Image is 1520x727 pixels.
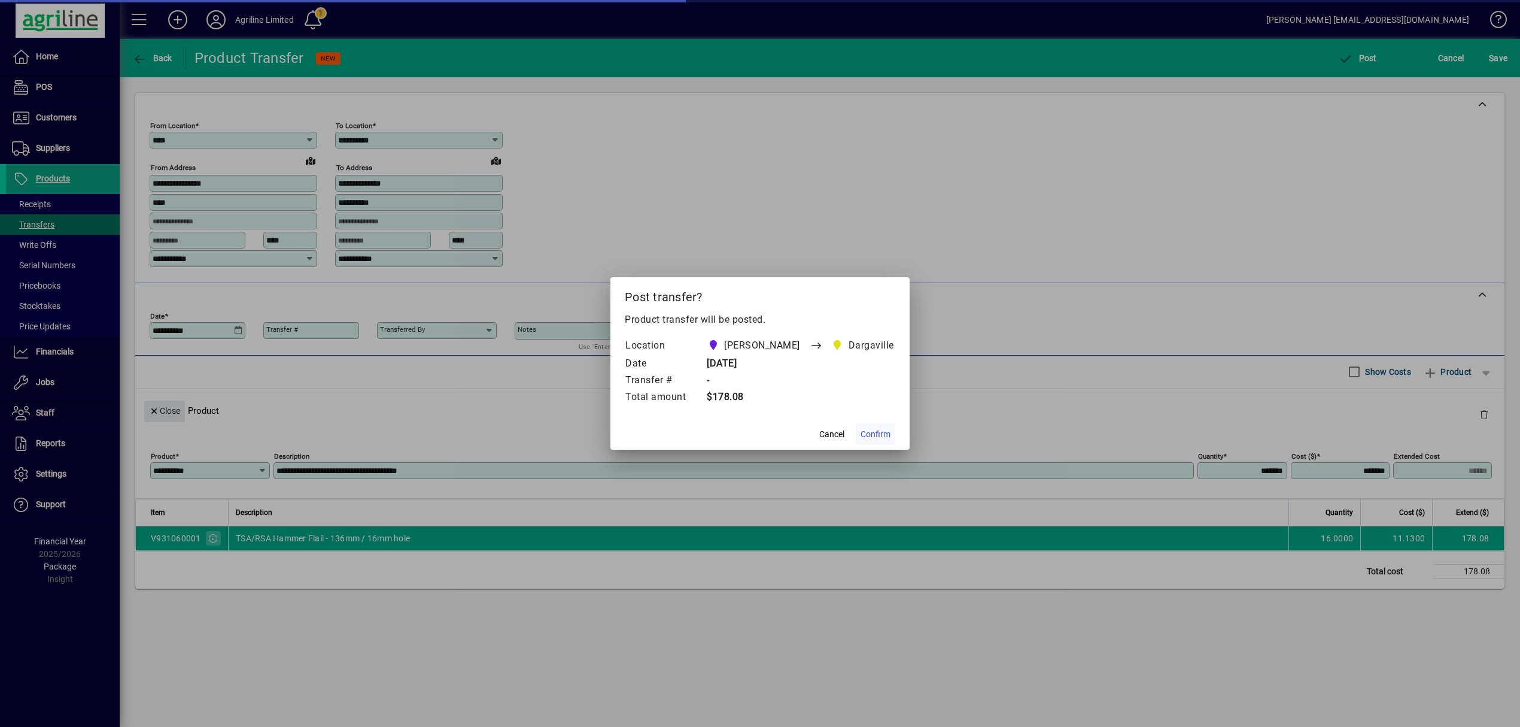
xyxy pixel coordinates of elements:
h2: Post transfer? [610,277,910,312]
span: Confirm [861,428,890,441]
td: Location [625,337,698,356]
span: Dargaville [849,338,894,353]
span: Cancel [819,428,844,441]
td: $178.08 [698,389,917,406]
td: Transfer # [625,372,698,389]
span: Dargaville [829,337,899,354]
td: [DATE] [698,356,917,372]
span: [PERSON_NAME] [724,338,800,353]
td: Date [625,356,698,372]
p: Product transfer will be posted. [625,313,895,327]
span: Gore [704,337,805,354]
td: Total amount [625,389,698,406]
button: Cancel [813,423,851,445]
button: Confirm [856,423,895,445]
td: - [698,372,917,389]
